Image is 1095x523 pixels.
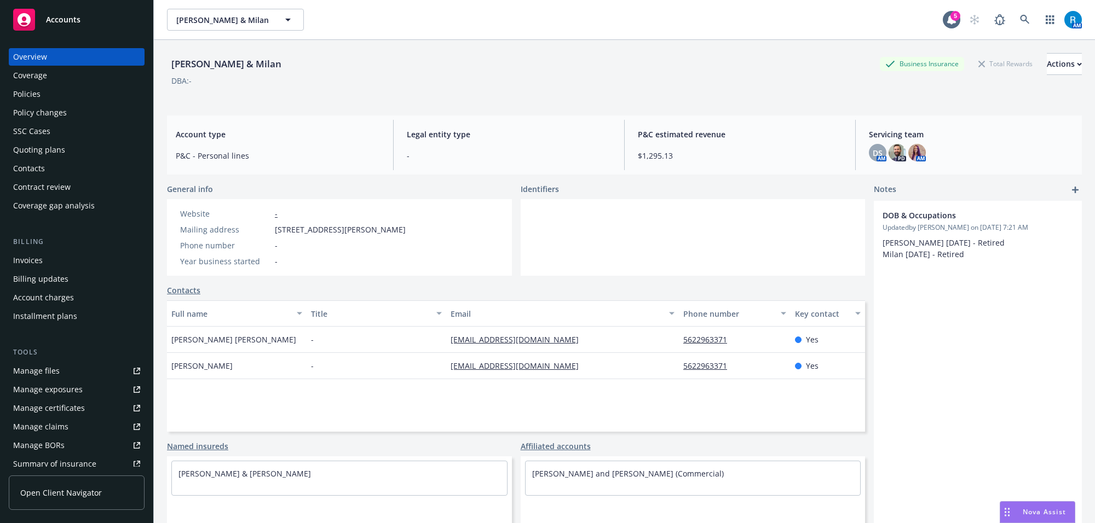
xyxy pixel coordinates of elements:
button: Key contact [791,300,865,327]
div: Quoting plans [13,141,65,159]
a: Installment plans [9,307,145,325]
div: Mailing address [180,224,270,235]
div: 5 [950,11,960,21]
span: DS [873,147,883,159]
div: Phone number [180,240,270,251]
div: Total Rewards [973,57,1038,71]
div: Tools [9,347,145,358]
div: Billing updates [13,270,68,288]
button: Nova Assist [1000,501,1075,523]
div: Billing [9,236,145,247]
div: DOB & OccupationsUpdatedby [PERSON_NAME] on [DATE] 7:21 AM[PERSON_NAME] [DATE] - Retired Milan [D... [874,201,1082,269]
div: Phone number [683,308,774,319]
div: Summary of insurance [13,455,96,473]
button: Email [446,300,679,327]
a: Coverage gap analysis [9,197,145,214]
a: Affiliated accounts [521,440,591,452]
a: Summary of insurance [9,455,145,473]
img: photo [889,144,906,161]
a: Manage exposures [9,381,145,398]
a: Search [1014,9,1036,31]
a: [EMAIL_ADDRESS][DOMAIN_NAME] [451,361,587,371]
a: [PERSON_NAME] & [PERSON_NAME] [178,468,311,479]
span: Notes [874,183,896,196]
a: [PERSON_NAME] and [PERSON_NAME] (Commercial) [532,468,724,479]
a: Report a Bug [989,9,1011,31]
a: Account charges [9,289,145,306]
div: Installment plans [13,307,77,325]
a: Switch app [1039,9,1061,31]
a: Policy changes [9,104,145,121]
div: SSC Cases [13,123,50,140]
a: Manage BORs [9,437,145,454]
a: Named insureds [167,440,228,452]
span: - [275,240,278,251]
span: Legal entity type [407,129,611,140]
a: Quoting plans [9,141,145,159]
img: photo [1064,11,1082,28]
div: Policy changes [13,104,67,121]
a: SSC Cases [9,123,145,140]
img: photo [908,144,926,161]
span: [PERSON_NAME] [171,360,233,371]
div: Coverage [13,67,47,84]
button: Full name [167,300,307,327]
a: [EMAIL_ADDRESS][DOMAIN_NAME] [451,334,587,345]
span: Yes [806,334,819,345]
div: Email [451,308,662,319]
div: Drag to move [1000,502,1014,522]
span: Accounts [46,15,80,24]
a: Accounts [9,4,145,35]
div: Contract review [13,178,71,196]
div: Manage claims [13,418,68,435]
span: Yes [806,360,819,371]
div: Full name [171,308,290,319]
span: Identifiers [521,183,559,195]
a: Manage certificates [9,399,145,417]
a: Contacts [167,284,200,296]
div: Invoices [13,252,43,269]
a: Manage claims [9,418,145,435]
span: Open Client Navigator [20,487,102,498]
p: [PERSON_NAME] [DATE] - Retired Milan [DATE] - Retired [883,237,1073,260]
div: [PERSON_NAME] & Milan [167,57,286,71]
span: - [407,150,611,161]
a: Coverage [9,67,145,84]
div: Manage certificates [13,399,85,417]
span: Servicing team [869,129,1073,140]
a: Policies [9,85,145,103]
span: $1,295.13 [638,150,842,161]
a: 5622963371 [683,334,736,345]
a: Contract review [9,178,145,196]
button: [PERSON_NAME] & Milan [167,9,304,31]
div: Policies [13,85,41,103]
a: Billing updates [9,270,145,288]
span: - [311,360,314,371]
a: - [275,208,278,219]
div: Actions [1047,54,1082,74]
a: Start snowing [964,9,985,31]
div: Account charges [13,289,74,306]
a: Contacts [9,160,145,177]
div: Manage files [13,362,60,380]
button: Title [307,300,446,327]
div: Year business started [180,255,270,267]
span: Account type [176,129,380,140]
a: Manage files [9,362,145,380]
span: DOB & Occupations [883,210,1045,221]
span: P&C estimated revenue [638,129,842,140]
div: Manage BORs [13,437,65,454]
span: Nova Assist [1023,507,1066,516]
div: Business Insurance [880,57,964,71]
span: [STREET_ADDRESS][PERSON_NAME] [275,224,406,235]
a: 5622963371 [683,361,736,371]
a: add [1069,183,1082,196]
span: Updated by [PERSON_NAME] on [DATE] 7:21 AM [883,223,1073,233]
div: DBA: - [171,75,192,86]
span: [PERSON_NAME] & Milan [176,14,271,26]
div: Overview [13,48,47,66]
div: Website [180,208,270,219]
span: General info [167,183,213,195]
span: [PERSON_NAME] [PERSON_NAME] [171,334,296,345]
